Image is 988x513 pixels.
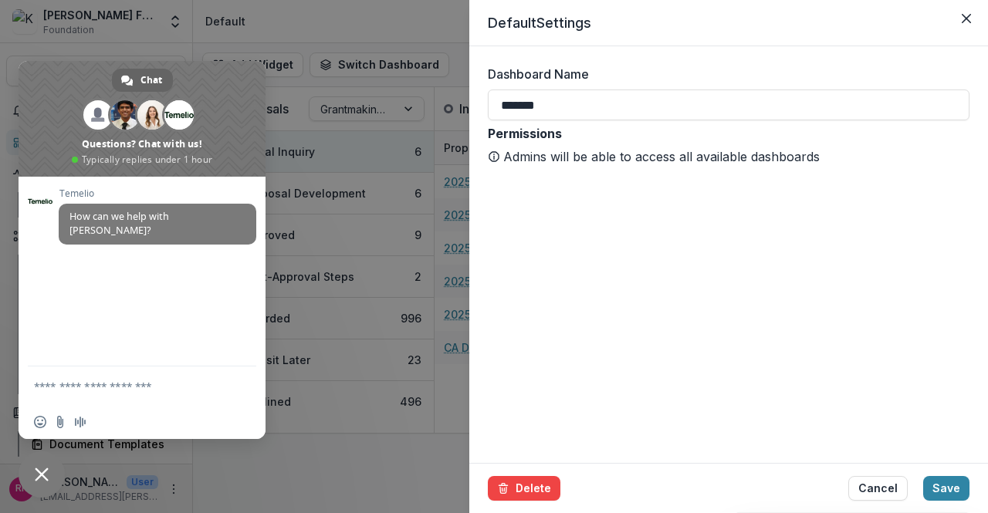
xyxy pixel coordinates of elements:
span: Audio message [74,416,86,428]
span: Temelio [59,188,256,199]
button: Save [923,476,969,501]
div: Close chat [19,451,65,498]
span: How can we help with [PERSON_NAME]? [69,210,169,237]
label: Dashboard Name [488,65,960,83]
span: Chat [140,69,162,92]
span: Insert an emoji [34,416,46,428]
div: Chat [112,69,173,92]
button: Close [954,6,979,31]
h2: Permissions [488,127,969,141]
button: Cancel [848,476,908,501]
span: Send a file [54,416,66,428]
button: Delete [488,476,560,501]
p: Admins will be able to access all available dashboards [503,147,820,166]
textarea: Compose your message... [34,380,216,393]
